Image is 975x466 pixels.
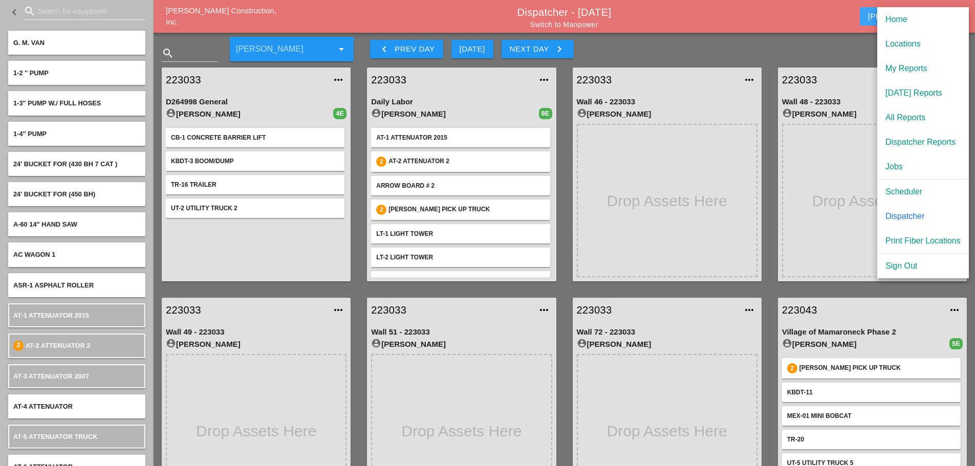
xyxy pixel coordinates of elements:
[885,210,961,223] div: Dispatcher
[171,133,339,142] div: CB-1 Concrete Barrier Lift
[376,205,386,215] div: 2
[13,433,97,440] span: AT-5 Attenuator Truck
[171,204,339,213] div: UT-2 Utility Truck 2
[451,40,493,58] button: [DATE]
[376,276,545,285] div: RENTAL
[371,96,552,108] div: Daily Labor
[539,108,552,119] div: 8E
[553,43,566,55] i: keyboard_arrow_right
[787,388,956,397] div: KBDT-11
[885,38,961,50] div: Locations
[371,338,381,348] i: account_circle
[885,112,961,124] div: All Reports
[38,3,131,19] input: Search for equipment
[538,74,550,86] i: more_horiz
[782,108,963,120] div: [PERSON_NAME]
[371,72,531,87] a: 223033
[782,338,792,348] i: account_circle
[877,56,969,81] a: My Reports
[376,181,545,190] div: Arrow Board # 2
[877,154,969,179] a: Jobs
[502,40,574,58] button: Next Day
[538,304,550,316] i: more_horiz
[13,372,89,380] span: AT-3 Attenuator 2007
[885,260,961,272] div: Sign Out
[333,108,346,119] div: 4E
[13,99,101,107] span: 1-3'' PUMP W./ FULL HOSES
[877,180,969,204] a: Scheduler
[388,205,545,215] div: [PERSON_NAME] Pick up Truck
[782,108,792,118] i: account_circle
[577,326,757,338] div: Wall 72 - 223033
[13,251,55,258] span: AC Wagon 1
[782,338,949,350] div: [PERSON_NAME]
[166,6,276,27] a: [PERSON_NAME] Construction, Inc.
[166,72,326,87] a: 223033
[577,108,757,120] div: [PERSON_NAME]
[13,312,89,319] span: AT-1 Attenuator 2015
[577,338,757,350] div: [PERSON_NAME]
[13,281,94,289] span: ASR-1 Asphalt roller
[877,7,969,32] a: Home
[26,342,91,349] span: AT-2 Attenuator 2
[166,326,346,338] div: Wall 49 - 223033
[577,302,737,318] a: 223033
[376,133,545,142] div: AT-1 Attenuator 2015
[743,304,755,316] i: more_horiz
[370,40,443,58] button: Prev Day
[166,96,346,108] div: D264998 General
[371,108,538,120] div: [PERSON_NAME]
[885,186,961,198] div: Scheduler
[166,338,346,350] div: [PERSON_NAME]
[376,229,545,238] div: LT-1 Light tower
[335,43,348,55] i: arrow_drop_down
[782,326,963,338] div: Village of Mamaroneck Phase 2
[166,302,326,318] a: 223033
[13,190,95,198] span: 24' BUCKET FOR (450 BH)
[517,7,612,18] a: Dispatcher - [DATE]
[885,161,961,173] div: Jobs
[787,411,956,420] div: MEX-01 Mini BobCat
[577,338,587,348] i: account_circle
[24,5,36,17] i: search
[510,43,566,55] div: Next Day
[171,180,339,189] div: TR-16 Trailer
[376,253,545,262] div: LT-2 Light Tower
[13,341,24,351] div: 2
[885,136,961,148] div: Dispatcher Reports
[948,304,961,316] i: more_horiz
[13,220,77,228] span: A-60 14" hand saw
[332,74,344,86] i: more_horiz
[782,72,942,87] a: 223033
[885,87,961,99] div: [DATE] Reports
[877,204,969,229] a: Dispatcher
[13,130,47,138] span: 1-4'' PUMP
[332,304,344,316] i: more_horiz
[166,338,176,348] i: account_circle
[378,43,435,55] div: Prev Day
[376,157,386,167] div: 2
[877,81,969,105] a: [DATE] Reports
[885,62,961,75] div: My Reports
[388,157,545,167] div: AT-2 Attenuator 2
[171,157,339,166] div: KBDT-3 Boom/Dump
[460,43,485,55] div: [DATE]
[371,338,552,350] div: [PERSON_NAME]
[877,32,969,56] a: Locations
[13,69,49,77] span: 1-2 '' PUMP
[371,108,381,118] i: account_circle
[577,108,587,118] i: account_circle
[530,20,598,29] a: Switch to Manpower
[13,160,117,168] span: 24' BUCKET FOR (430 BH 7 CAT )
[378,43,391,55] i: keyboard_arrow_left
[782,302,942,318] a: 223043
[885,235,961,247] div: Print Fiber Locations
[8,6,20,18] i: keyboard_arrow_left
[166,108,333,120] div: [PERSON_NAME]
[877,130,969,154] a: Dispatcher Reports
[743,74,755,86] i: more_horiz
[949,338,963,349] div: 5E
[885,13,961,26] div: Home
[787,435,956,444] div: TR-20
